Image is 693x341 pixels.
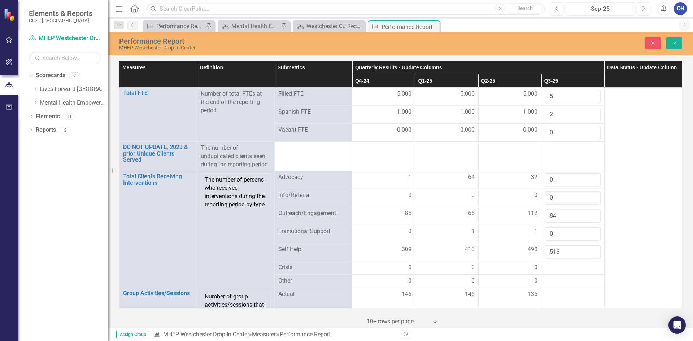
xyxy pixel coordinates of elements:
span: Advocacy [278,173,348,182]
span: 0.000 [523,126,537,134]
span: Outreach/Engagement [278,209,348,218]
a: Total FTE [123,90,193,96]
div: 2 [60,127,71,133]
input: Search ClearPoint... [146,3,545,15]
button: OH [674,2,687,15]
span: Filled FTE [278,90,348,98]
a: Mental Health Empowerment Project (MHEP) [40,99,108,107]
span: Self Help [278,245,348,254]
span: 0.000 [397,126,411,134]
input: Search Below... [29,52,101,64]
span: 112 [528,209,537,218]
button: Search [507,4,543,14]
span: Transitional Support [278,227,348,236]
span: 64 [468,173,475,182]
a: Mental Health Empowerment Project (MHEP) Landing Page [219,22,279,31]
span: 5.000 [523,90,537,98]
span: 32 [531,173,537,182]
a: Elements [36,113,60,121]
span: 0 [534,191,537,200]
span: Spanish FTE [278,108,348,116]
span: 1 [408,173,411,182]
div: Open Intercom Messenger [668,316,686,334]
small: CCSI: [GEOGRAPHIC_DATA] [29,18,92,23]
td: The number of persons who received interventions during the reporting period by type [201,174,271,211]
span: 490 [528,245,537,254]
span: Other [278,277,348,285]
span: 0.000 [460,126,475,134]
p: The number of unduplicated clients seen during the reporting period [201,144,271,169]
span: 1.000 [397,108,411,116]
div: Mental Health Empowerment Project (MHEP) Landing Page [231,22,279,31]
span: 0 [534,263,537,272]
a: Westchester CJ Recovery Coach Landing Page [295,22,363,31]
span: 0 [471,277,475,285]
div: MHEP Westchester Drop-In Center [119,45,435,51]
span: 146 [465,290,475,298]
div: Performance Report [382,22,438,31]
span: 1.000 [460,108,475,116]
img: ClearPoint Strategy [4,8,16,21]
a: Total Clients Receiving Interventions [123,173,193,186]
span: 0 [534,277,537,285]
td: Number of group activities/sessions that occurred during the reporting period [201,290,271,328]
span: 146 [402,290,411,298]
div: Performance Report [280,331,331,338]
a: Performance Report [144,22,204,31]
span: 136 [528,290,537,298]
span: 410 [465,245,475,254]
span: 0 [408,277,411,285]
span: 85 [405,209,411,218]
button: Sep-25 [566,2,635,15]
div: Number of total FTEs at the end of the reporting period [201,90,271,115]
a: Scorecards [36,71,65,80]
div: 7 [69,73,80,79]
div: Performance Report [156,22,204,31]
span: 5.000 [460,90,475,98]
span: 0 [408,227,411,236]
span: 1 [471,227,475,236]
a: DO NOT UPDATE, 2023 & prior Unique Clients Served [123,144,193,163]
div: Westchester CJ Recovery Coach Landing Page [306,22,363,31]
span: 5.000 [397,90,411,98]
a: Reports [36,126,56,134]
span: Actual [278,290,348,298]
span: Search [517,5,533,11]
div: Sep-25 [568,5,632,13]
span: 66 [468,209,475,218]
span: 0 [471,191,475,200]
a: Measures [252,331,277,338]
a: Group Activities/Sessions [123,290,193,297]
span: 1.000 [523,108,537,116]
div: » » [153,331,395,339]
span: Elements & Reports [29,9,92,18]
div: Performance Report [119,37,435,45]
a: Lives Forward [GEOGRAPHIC_DATA] [40,85,108,93]
span: 0 [471,263,475,272]
span: 309 [402,245,411,254]
a: MHEP Westchester Drop-In Center [29,34,101,43]
div: 11 [64,113,75,119]
span: Crisis [278,263,348,272]
span: 0 [408,263,411,272]
span: 1 [534,227,537,236]
span: Info/Referral [278,191,348,200]
span: 0 [408,191,411,200]
a: MHEP Westchester Drop-In Center [163,331,249,338]
span: Vacant FTE [278,126,348,134]
span: Assign Group [115,331,149,338]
